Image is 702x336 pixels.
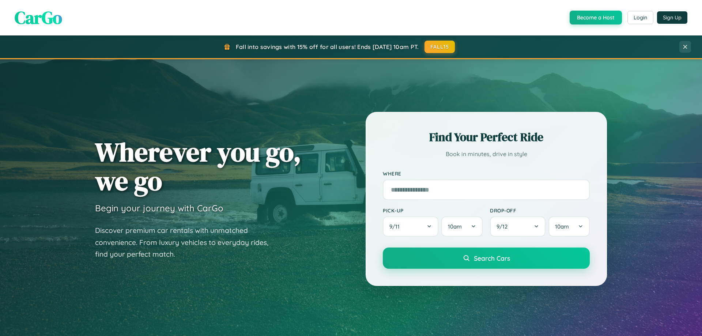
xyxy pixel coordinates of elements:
[627,11,653,24] button: Login
[383,149,590,159] p: Book in minutes, drive in style
[424,41,455,53] button: FALL15
[570,11,622,24] button: Become a Host
[490,216,546,237] button: 9/12
[389,223,403,230] span: 9 / 11
[383,129,590,145] h2: Find Your Perfect Ride
[555,223,569,230] span: 10am
[236,43,419,50] span: Fall into savings with 15% off for all users! Ends [DATE] 10am PT.
[474,254,510,262] span: Search Cars
[490,207,590,214] label: Drop-off
[448,223,462,230] span: 10am
[383,216,438,237] button: 9/11
[383,207,483,214] label: Pick-up
[383,170,590,177] label: Where
[95,224,278,260] p: Discover premium car rentals with unmatched convenience. From luxury vehicles to everyday rides, ...
[95,203,223,214] h3: Begin your journey with CarGo
[15,5,62,30] span: CarGo
[548,216,590,237] button: 10am
[383,248,590,269] button: Search Cars
[657,11,687,24] button: Sign Up
[497,223,511,230] span: 9 / 12
[441,216,483,237] button: 10am
[95,137,301,195] h1: Wherever you go, we go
